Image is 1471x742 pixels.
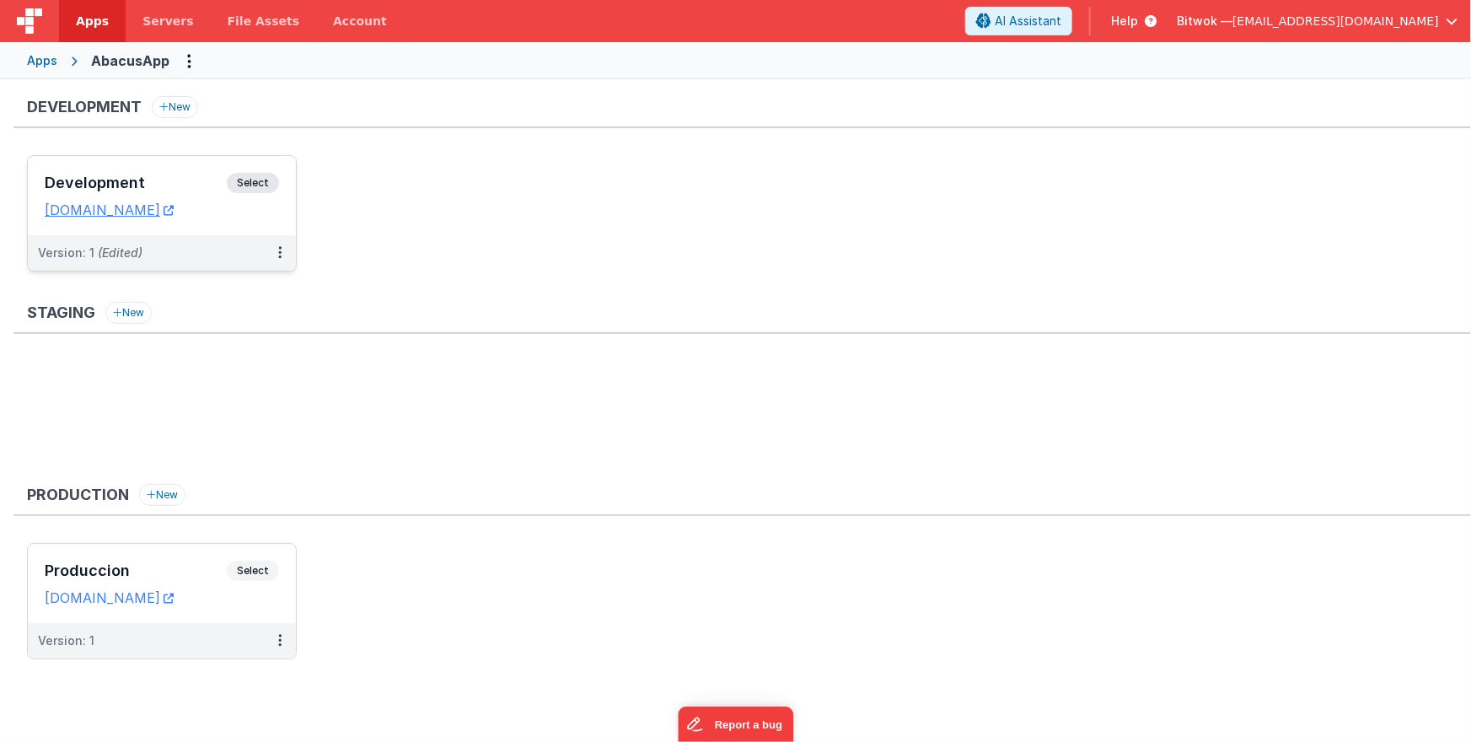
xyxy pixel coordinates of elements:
[139,484,185,506] button: New
[45,202,174,218] a: [DOMAIN_NAME]
[38,245,142,261] div: Version: 1
[1177,13,1232,30] span: Bitwok —
[227,173,279,193] span: Select
[45,175,227,191] h3: Development
[27,52,57,69] div: Apps
[152,96,198,118] button: New
[27,304,95,321] h3: Staging
[176,47,203,74] button: Options
[105,302,152,324] button: New
[27,487,129,503] h3: Production
[91,51,169,71] div: AbacusApp
[1232,13,1439,30] span: [EMAIL_ADDRESS][DOMAIN_NAME]
[1177,13,1458,30] button: Bitwok — [EMAIL_ADDRESS][DOMAIN_NAME]
[965,7,1072,35] button: AI Assistant
[995,13,1061,30] span: AI Assistant
[98,245,142,260] span: (Edited)
[678,707,793,742] iframe: Marker.io feedback button
[228,13,300,30] span: File Assets
[76,13,109,30] span: Apps
[45,589,174,606] a: [DOMAIN_NAME]
[142,13,193,30] span: Servers
[38,632,94,649] div: Version: 1
[227,561,279,581] span: Select
[45,562,227,579] h3: Produccion
[27,99,142,116] h3: Development
[1111,13,1138,30] span: Help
